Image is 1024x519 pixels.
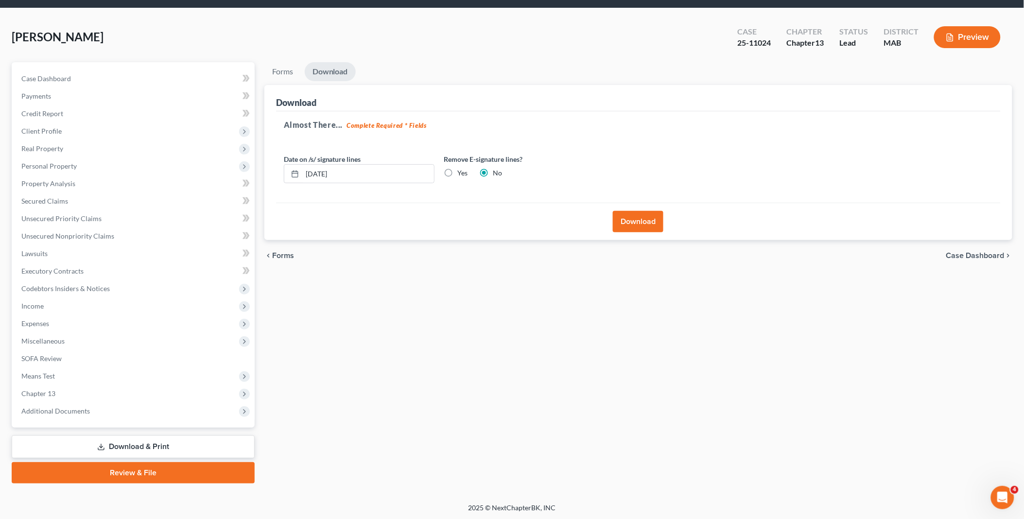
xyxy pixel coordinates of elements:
[613,211,663,232] button: Download
[444,154,595,164] label: Remove E-signature lines?
[21,92,51,100] span: Payments
[272,252,294,259] span: Forms
[12,462,255,484] a: Review & File
[737,37,771,49] div: 25-11024
[21,319,49,328] span: Expenses
[14,262,255,280] a: Executory Contracts
[815,38,824,47] span: 13
[21,232,114,240] span: Unsecured Nonpriority Claims
[305,62,356,81] a: Download
[991,486,1014,509] iframe: Intercom live chat
[786,37,824,49] div: Chapter
[884,37,919,49] div: MAB
[839,26,868,37] div: Status
[264,252,272,259] i: chevron_left
[21,302,44,310] span: Income
[884,26,919,37] div: District
[21,337,65,345] span: Miscellaneous
[21,214,102,223] span: Unsecured Priority Claims
[934,26,1001,48] button: Preview
[12,30,104,44] span: [PERSON_NAME]
[347,121,427,129] strong: Complete Required * Fields
[14,245,255,262] a: Lawsuits
[14,210,255,227] a: Unsecured Priority Claims
[276,97,316,108] div: Download
[14,175,255,192] a: Property Analysis
[14,105,255,122] a: Credit Report
[21,144,63,153] span: Real Property
[14,192,255,210] a: Secured Claims
[21,249,48,258] span: Lawsuits
[21,407,90,415] span: Additional Documents
[264,252,307,259] button: chevron_left Forms
[21,354,62,363] span: SOFA Review
[21,372,55,380] span: Means Test
[946,252,1012,259] a: Case Dashboard chevron_right
[737,26,771,37] div: Case
[21,267,84,275] span: Executory Contracts
[21,162,77,170] span: Personal Property
[21,284,110,293] span: Codebtors Insiders & Notices
[1011,486,1019,494] span: 4
[14,350,255,367] a: SOFA Review
[21,179,75,188] span: Property Analysis
[21,109,63,118] span: Credit Report
[493,168,503,178] label: No
[14,70,255,87] a: Case Dashboard
[12,435,255,458] a: Download & Print
[284,154,361,164] label: Date on /s/ signature lines
[946,252,1005,259] span: Case Dashboard
[21,127,62,135] span: Client Profile
[839,37,868,49] div: Lead
[21,389,55,398] span: Chapter 13
[21,74,71,83] span: Case Dashboard
[786,26,824,37] div: Chapter
[21,197,68,205] span: Secured Claims
[14,227,255,245] a: Unsecured Nonpriority Claims
[1005,252,1012,259] i: chevron_right
[284,119,993,131] h5: Almost There...
[458,168,468,178] label: Yes
[14,87,255,105] a: Payments
[264,62,301,81] a: Forms
[302,165,434,183] input: MM/DD/YYYY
